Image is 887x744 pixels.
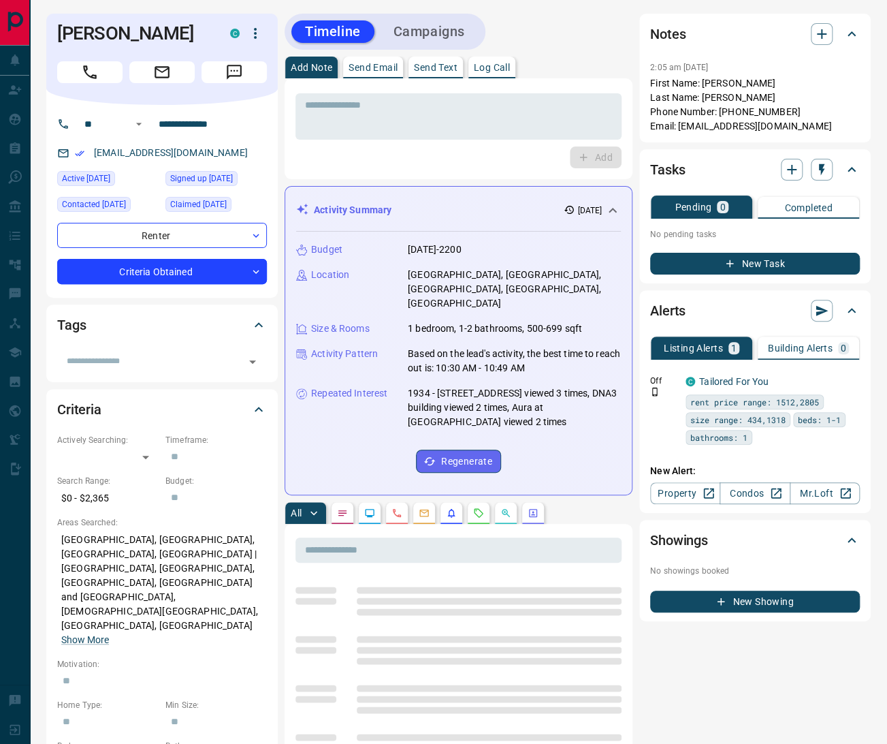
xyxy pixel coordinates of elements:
[391,508,402,518] svg: Calls
[296,198,621,223] div: Activity Summary[DATE]
[650,591,860,613] button: New Showing
[57,529,267,651] p: [GEOGRAPHIC_DATA], [GEOGRAPHIC_DATA], [GEOGRAPHIC_DATA], [GEOGRAPHIC_DATA] | [GEOGRAPHIC_DATA], [...
[57,314,86,336] h2: Tags
[731,343,737,353] p: 1
[311,347,378,361] p: Activity Pattern
[690,395,819,409] span: rent price range: 1512,2805
[62,198,126,211] span: Contacted [DATE]
[419,508,430,518] svg: Emails
[57,487,159,510] p: $0 - $2,365
[650,529,708,551] h2: Showings
[291,63,332,72] p: Add Note
[675,202,711,212] p: Pending
[650,153,860,186] div: Tasks
[364,508,375,518] svg: Lead Browsing Activity
[165,475,267,487] p: Budget:
[57,393,267,426] div: Criteria
[720,202,725,212] p: 0
[201,61,267,83] span: Message
[57,516,267,529] p: Areas Searched:
[337,508,348,518] svg: Notes
[798,413,841,427] span: beds: 1-1
[62,172,110,185] span: Active [DATE]
[291,20,374,43] button: Timeline
[165,171,267,190] div: Thu Jan 21 2021
[57,658,267,670] p: Motivation:
[230,29,240,38] div: condos.ca
[380,20,479,43] button: Campaigns
[650,23,686,45] h2: Notes
[768,343,833,353] p: Building Alerts
[129,61,195,83] span: Email
[500,508,511,518] svg: Opportunities
[408,243,461,257] p: [DATE]-2200
[650,224,860,245] p: No pending tasks
[311,386,387,401] p: Repeated Interest
[57,223,267,248] div: Renter
[75,149,84,158] svg: Email Verified
[57,475,159,487] p: Search Range:
[57,259,267,284] div: Criteria Obtained
[528,508,538,518] svg: Agent Actions
[408,322,582,336] p: 1 bedroom, 1-2 bathrooms, 500-699 sqft
[720,482,790,504] a: Condos
[57,171,159,190] div: Tue Aug 12 2025
[61,633,109,647] button: Show More
[314,203,391,217] p: Activity Summary
[408,386,621,429] p: 1934 - [STREET_ADDRESS] viewed 3 times, DNA3 building viewed 2 times, Aura at [GEOGRAPHIC_DATA] v...
[170,198,227,211] span: Claimed [DATE]
[57,197,159,216] div: Mon Aug 12 2024
[650,18,860,50] div: Notes
[165,197,267,216] div: Wed Jan 27 2021
[311,322,370,336] p: Size & Rooms
[473,508,484,518] svg: Requests
[650,565,860,577] p: No showings booked
[446,508,457,518] svg: Listing Alerts
[243,352,262,371] button: Open
[57,309,267,341] div: Tags
[414,63,457,72] p: Send Text
[784,203,833,213] p: Completed
[57,22,210,44] h1: [PERSON_NAME]
[790,482,860,504] a: Mr.Loft
[165,699,267,711] p: Min Size:
[291,508,302,518] p: All
[650,482,720,504] a: Property
[311,268,349,282] p: Location
[416,450,501,473] button: Regenerate
[408,347,621,375] p: Based on the lead's activity, the best time to reach out is: 10:30 AM - 10:49 AM
[650,524,860,557] div: Showings
[650,253,860,275] button: New Task
[170,172,233,185] span: Signed up [DATE]
[650,300,686,322] h2: Alerts
[690,413,786,427] span: size range: 434,1318
[841,343,846,353] p: 0
[57,61,123,83] span: Call
[690,431,747,444] span: bathrooms: 1
[57,699,159,711] p: Home Type:
[650,464,860,478] p: New Alert:
[650,76,860,134] p: First Name: [PERSON_NAME] Last Name: [PERSON_NAME] Phone Number: [PHONE_NUMBER] Email: [EMAIL_ADD...
[57,434,159,446] p: Actively Searching:
[699,376,769,387] a: Tailored For You
[131,116,147,132] button: Open
[686,377,695,386] div: condos.ca
[664,343,723,353] p: Listing Alerts
[408,268,621,311] p: [GEOGRAPHIC_DATA], [GEOGRAPHIC_DATA], [GEOGRAPHIC_DATA], [GEOGRAPHIC_DATA], [GEOGRAPHIC_DATA]
[94,147,248,158] a: [EMAIL_ADDRESS][DOMAIN_NAME]
[474,63,510,72] p: Log Call
[349,63,398,72] p: Send Email
[650,63,708,72] p: 2:05 am [DATE]
[165,434,267,446] p: Timeframe:
[311,243,342,257] p: Budget
[650,294,860,327] div: Alerts
[650,375,677,387] p: Off
[577,204,602,217] p: [DATE]
[650,387,660,397] svg: Push Notification Only
[650,159,685,181] h2: Tasks
[57,399,101,420] h2: Criteria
